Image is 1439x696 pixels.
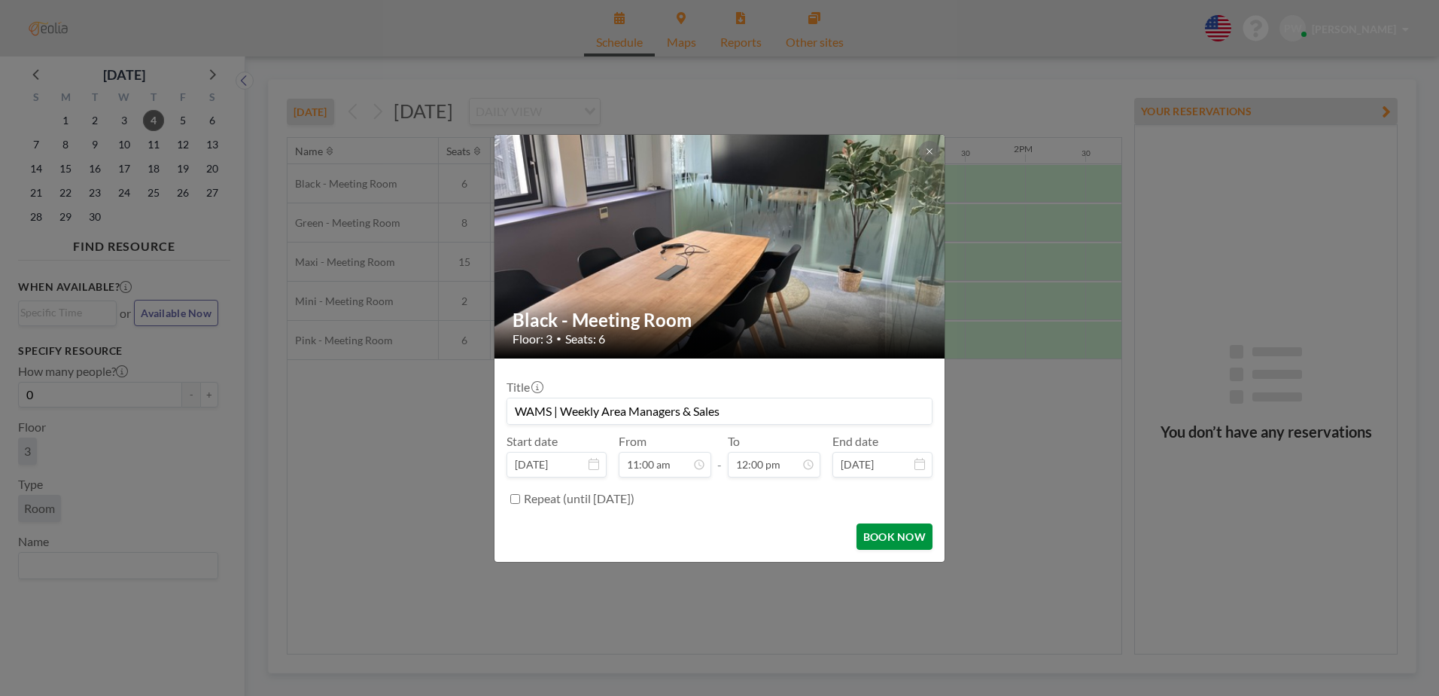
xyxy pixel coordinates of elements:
label: To [728,434,740,449]
button: BOOK NOW [856,524,932,550]
label: Title [507,380,542,395]
input: Paul-Emeric's reservation [507,398,932,424]
img: 537.jpg [494,77,946,416]
label: Start date [507,434,558,449]
label: Repeat (until [DATE]) [524,491,634,506]
span: - [717,439,722,472]
span: • [556,333,561,344]
label: From [619,434,646,449]
span: Seats: 6 [565,331,605,346]
label: End date [832,434,878,449]
span: Floor: 3 [513,331,552,346]
h2: Black - Meeting Room [513,309,928,331]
